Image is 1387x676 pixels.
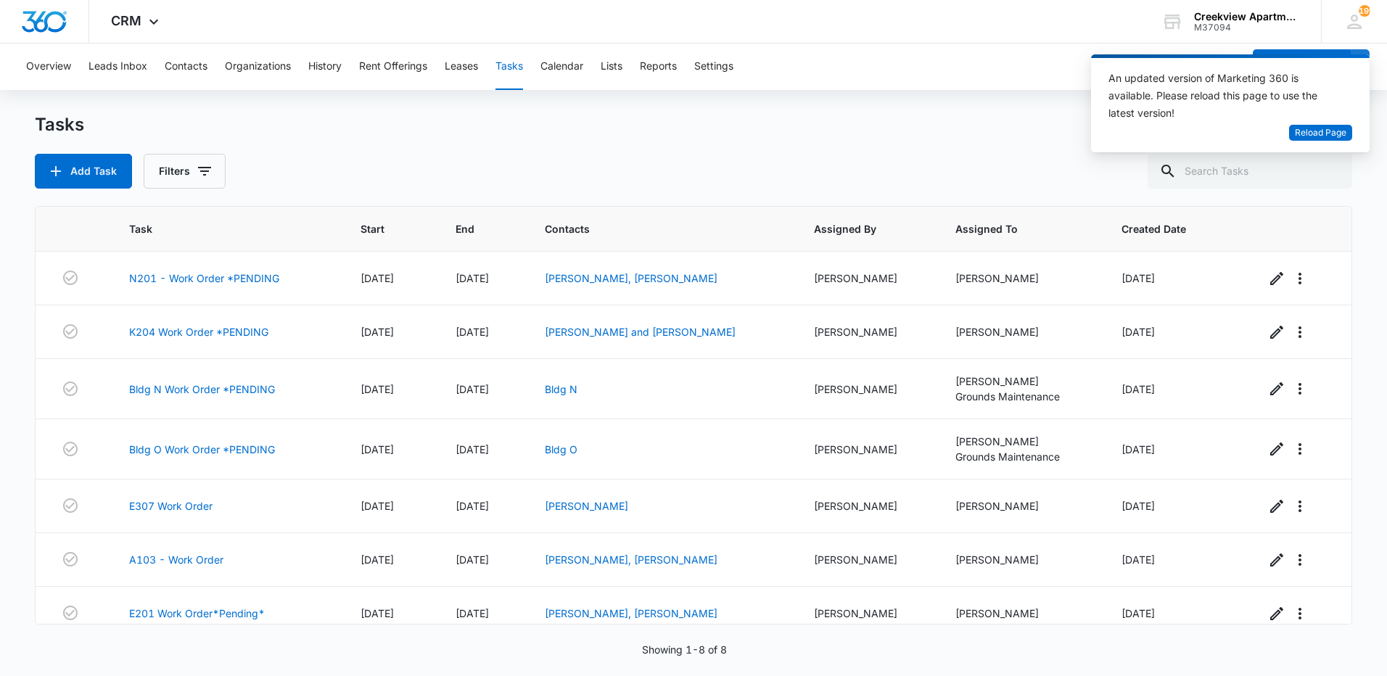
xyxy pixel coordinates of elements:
[1194,11,1300,22] div: account name
[1295,126,1346,140] span: Reload Page
[545,500,628,512] a: [PERSON_NAME]
[26,44,71,90] button: Overview
[814,442,921,457] div: [PERSON_NAME]
[361,553,394,566] span: [DATE]
[129,382,275,397] a: Bldg N Work Order *PENDING
[955,552,1087,567] div: [PERSON_NAME]
[814,324,921,339] div: [PERSON_NAME]
[814,382,921,397] div: [PERSON_NAME]
[814,271,921,286] div: [PERSON_NAME]
[129,498,213,514] a: E307 Work Order
[1121,443,1155,456] span: [DATE]
[361,443,394,456] span: [DATE]
[1121,500,1155,512] span: [DATE]
[1121,326,1155,338] span: [DATE]
[1121,272,1155,284] span: [DATE]
[955,389,1087,404] div: Grounds Maintenance
[955,221,1066,236] span: Assigned To
[955,498,1087,514] div: [PERSON_NAME]
[1148,154,1352,189] input: Search Tasks
[540,44,583,90] button: Calendar
[814,221,900,236] span: Assigned By
[361,383,394,395] span: [DATE]
[144,154,226,189] button: Filters
[601,44,622,90] button: Lists
[545,326,736,338] a: [PERSON_NAME] and [PERSON_NAME]
[545,607,717,619] a: [PERSON_NAME], [PERSON_NAME]
[129,606,265,621] a: E201 Work Order*Pending*
[129,442,275,457] a: Bldg O Work Order *PENDING
[129,271,279,286] a: N201 - Work Order *PENDING
[955,271,1087,286] div: [PERSON_NAME]
[955,434,1087,449] div: [PERSON_NAME]
[545,272,717,284] a: [PERSON_NAME], [PERSON_NAME]
[35,114,84,136] h1: Tasks
[1359,5,1370,17] span: 199
[694,44,733,90] button: Settings
[89,44,147,90] button: Leads Inbox
[1108,70,1335,122] div: An updated version of Marketing 360 is available. Please reload this page to use the latest version!
[129,324,268,339] a: K204 Work Order *PENDING
[456,553,489,566] span: [DATE]
[1121,383,1155,395] span: [DATE]
[1359,5,1370,17] div: notifications count
[111,13,141,28] span: CRM
[361,221,400,236] span: Start
[955,324,1087,339] div: [PERSON_NAME]
[545,221,758,236] span: Contacts
[456,326,489,338] span: [DATE]
[1121,553,1155,566] span: [DATE]
[1253,49,1351,84] button: Add Contact
[456,272,489,284] span: [DATE]
[361,500,394,512] span: [DATE]
[1121,221,1209,236] span: Created Date
[545,443,577,456] a: Bldg O
[955,449,1087,464] div: Grounds Maintenance
[1121,607,1155,619] span: [DATE]
[359,44,427,90] button: Rent Offerings
[640,44,677,90] button: Reports
[361,272,394,284] span: [DATE]
[456,500,489,512] span: [DATE]
[814,498,921,514] div: [PERSON_NAME]
[1194,22,1300,33] div: account id
[642,642,727,657] p: Showing 1-8 of 8
[361,607,394,619] span: [DATE]
[495,44,523,90] button: Tasks
[955,606,1087,621] div: [PERSON_NAME]
[545,553,717,566] a: [PERSON_NAME], [PERSON_NAME]
[814,552,921,567] div: [PERSON_NAME]
[456,607,489,619] span: [DATE]
[35,154,132,189] button: Add Task
[445,44,478,90] button: Leases
[545,383,577,395] a: Bldg N
[361,326,394,338] span: [DATE]
[955,374,1087,389] div: [PERSON_NAME]
[456,443,489,456] span: [DATE]
[225,44,291,90] button: Organizations
[308,44,342,90] button: History
[165,44,207,90] button: Contacts
[456,383,489,395] span: [DATE]
[814,606,921,621] div: [PERSON_NAME]
[1289,125,1352,141] button: Reload Page
[129,552,223,567] a: A103 - Work Order
[129,221,305,236] span: Task
[456,221,489,236] span: End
